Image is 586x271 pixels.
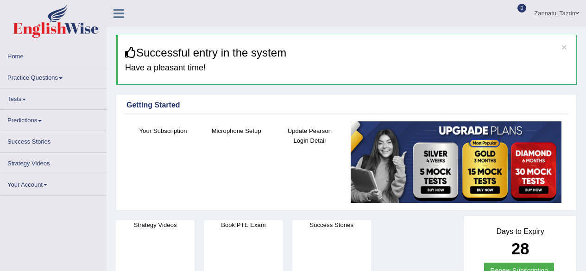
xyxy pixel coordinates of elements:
h4: Book PTE Exam [204,220,283,230]
h4: Have a pleasant time! [125,63,569,73]
a: Predictions [0,110,106,128]
a: Tests [0,88,106,107]
h4: Microphone Setup [204,126,268,136]
h4: Strategy Videos [116,220,195,230]
a: Home [0,46,106,64]
img: small5.jpg [351,121,561,203]
h4: Days to Expiry [474,227,566,236]
a: Your Account [0,174,106,192]
h3: Successful entry in the system [125,47,569,59]
a: Success Stories [0,131,106,149]
a: Strategy Videos [0,153,106,171]
span: 0 [517,4,527,13]
b: 28 [511,239,529,258]
a: Practice Questions [0,67,106,85]
div: Getting Started [126,100,566,111]
h4: Success Stories [292,220,371,230]
h4: Your Subscription [131,126,195,136]
button: × [561,42,567,52]
h4: Update Pearson Login Detail [277,126,341,145]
